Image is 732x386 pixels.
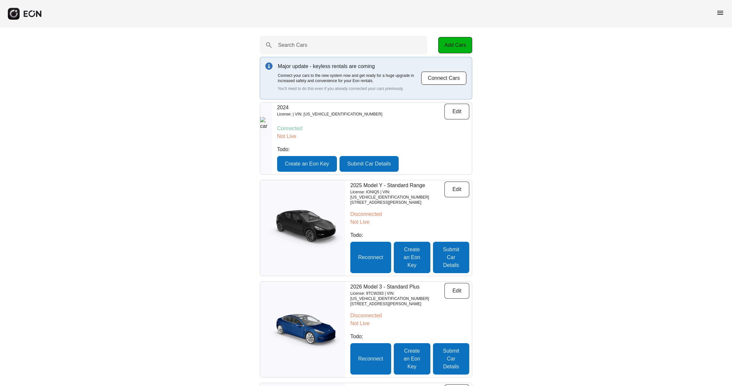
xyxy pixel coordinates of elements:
[340,156,399,172] button: Submit Car Details
[350,189,444,200] p: License: IONIQ5 | VIN: [US_VEHICLE_IDENTIFICATION_NUMBER]
[260,117,272,160] img: car
[278,62,421,70] p: Major update - keyless rentals are coming
[260,207,345,249] img: car
[350,301,444,307] p: [STREET_ADDRESS][PERSON_NAME]
[716,9,724,17] span: menu
[350,333,469,341] p: Todo:
[350,218,469,226] p: Not Live
[350,291,444,301] p: License: 9TCW283 | VIN: [US_VEHICLE_IDENTIFICATION_NUMBER]
[350,182,444,189] p: 2025 Model Y - Standard Range
[350,210,469,218] p: Disconnected
[421,71,467,85] button: Connect Cars
[350,343,391,375] button: Reconnect
[350,312,469,320] p: Disconnected
[350,242,391,273] button: Reconnect
[277,146,469,153] p: Todo:
[278,41,307,49] label: Search Cars
[444,283,469,299] button: Edit
[444,104,469,119] button: Edit
[278,86,421,91] p: You'll need to do this even if you already connected your cars previously.
[350,320,469,327] p: Not Live
[394,343,430,375] button: Create an Eon Key
[350,231,469,239] p: Todo:
[265,62,273,70] img: info
[277,132,469,140] p: Not Live
[433,343,469,375] button: Submit Car Details
[394,242,430,273] button: Create an Eon Key
[277,112,382,117] p: License: | VIN: [US_VEHICLE_IDENTIFICATION_NUMBER]
[350,283,444,291] p: 2026 Model 3 - Standard Plus
[260,308,345,351] img: car
[444,182,469,197] button: Edit
[277,125,469,132] p: Connected
[350,200,444,205] p: [STREET_ADDRESS][PERSON_NAME]
[278,73,421,83] p: Connect your cars to the new system now and get ready for a huge upgrade in increased safety and ...
[438,37,472,53] button: Add Cars
[433,242,469,273] button: Submit Car Details
[277,156,337,172] button: Create an Eon Key
[277,104,382,112] p: 2024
